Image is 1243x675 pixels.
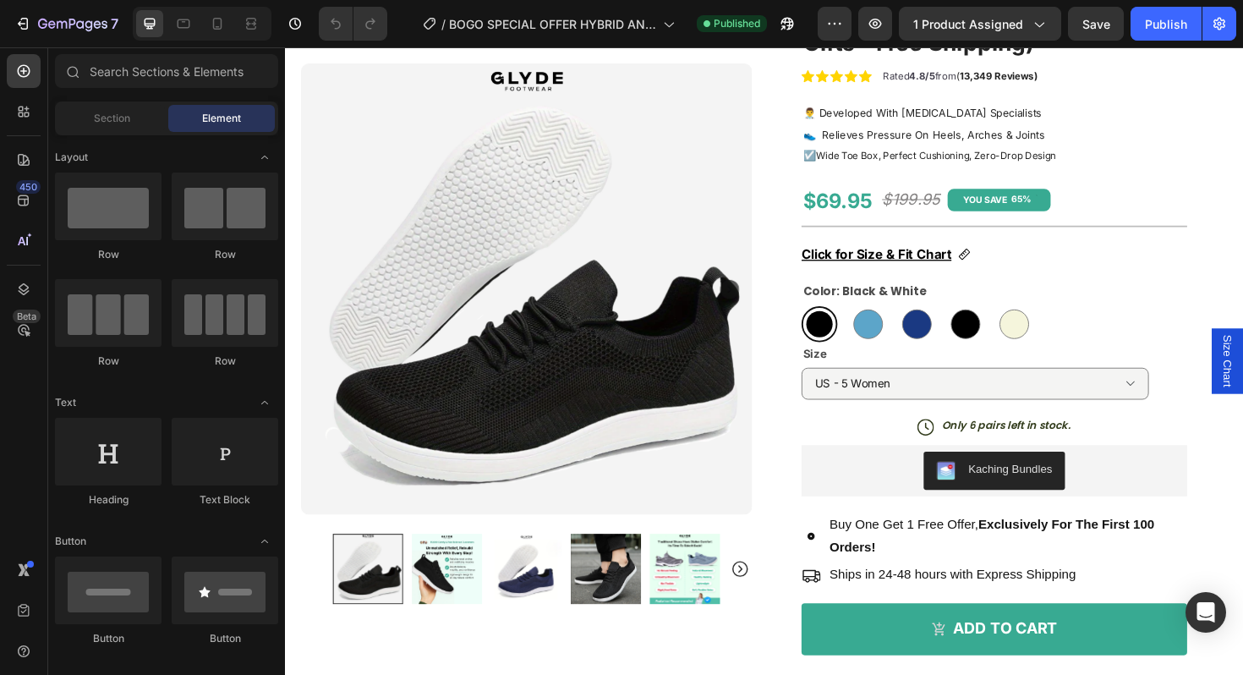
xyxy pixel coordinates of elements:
[251,144,278,171] span: Toggle open
[55,631,162,646] div: Button
[715,24,797,36] strong: 13,349 Reviews)
[547,589,956,644] button: ADD TO CART
[714,16,760,31] span: Published
[172,247,278,262] div: Row
[319,7,387,41] div: Undo/Redo
[547,207,706,232] p: Click for Size & Fit Chart
[1186,592,1226,633] div: Open Intercom Messenger
[724,438,813,456] div: Kaching Bundles
[94,111,130,126] span: Section
[55,395,76,410] span: Text
[708,606,819,627] div: ADD TO CART
[1082,17,1110,31] span: Save
[715,153,768,170] div: You Save
[562,108,817,121] span: wide toe box, perfect cushioning, zero-drop design
[549,63,802,76] span: 👨‍⚕️ developed with [MEDICAL_DATA] specialists
[449,15,656,33] span: BOGO SPECIAL OFFER HYBRID ANGLE - Glyde Essence
[734,392,832,409] i: pairs left in stock.
[111,14,118,34] p: 7
[7,7,126,41] button: 7
[202,111,241,126] span: Element
[547,147,624,178] div: $69.95
[711,24,797,36] span: (
[472,542,492,562] button: Carousel Next Arrow
[13,310,41,323] div: Beta
[676,428,826,469] button: Kaching Bundles
[547,246,682,271] legend: Color: Black & White
[1131,7,1202,41] button: Publish
[631,150,695,174] div: $199.95
[690,438,710,458] img: KachingBundles.png
[285,47,1243,675] iframe: Design area
[547,200,747,239] a: Click for Size & Fit Chart
[913,15,1023,33] span: 1 product assigned
[899,7,1061,41] button: 1 product assigned
[661,24,688,36] strong: 4.8/5
[55,354,162,369] div: Row
[172,492,278,508] div: Text Block
[1145,15,1187,33] div: Publish
[55,534,86,549] span: Button
[251,389,278,416] span: Toggle open
[461,246,481,266] button: Carousel Next Arrow
[989,305,1006,359] span: Size Chart
[16,180,41,194] div: 450
[768,153,792,168] div: 65%
[633,24,711,36] span: Rated from
[441,15,446,33] span: /
[577,497,921,536] strong: Exclusively For The First 100 Orders!
[55,492,162,508] div: Heading
[55,54,278,88] input: Search Sections & Elements
[577,546,953,571] p: Ships in 24-48 hours with Express Shipping
[55,150,88,165] span: Layout
[172,631,278,646] div: Button
[547,312,575,337] legend: Size
[172,354,278,369] div: Row
[1068,7,1124,41] button: Save
[577,493,953,542] p: Buy One Get 1 Free Offer,
[549,107,562,121] span: ☑️
[251,528,278,555] span: Toggle open
[549,85,805,99] span: 👟 relieves pressure on heels, arches & joints
[55,247,162,262] div: Row
[696,392,731,409] i: Only 6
